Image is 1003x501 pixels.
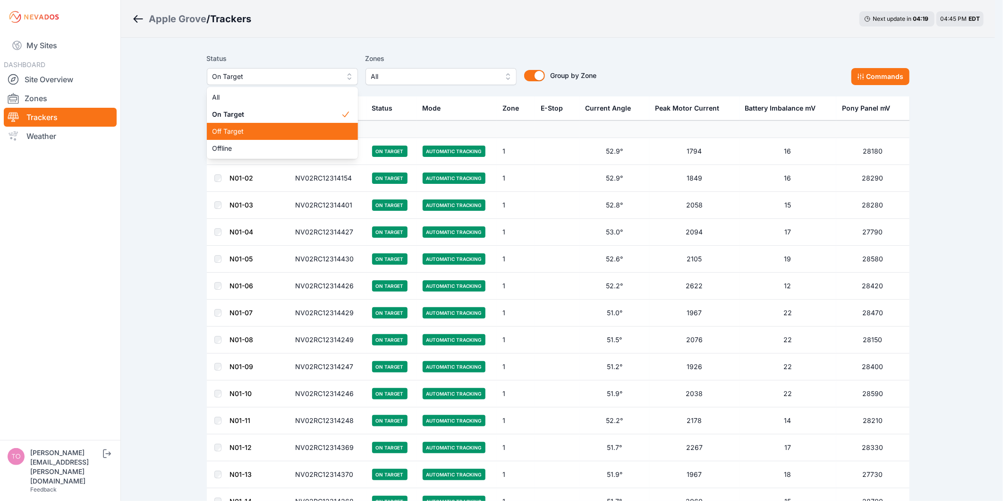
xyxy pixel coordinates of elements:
[207,68,358,85] button: On Target
[212,71,339,82] span: On Target
[212,144,341,153] span: Offline
[212,127,341,136] span: Off Target
[207,87,358,159] div: On Target
[212,93,341,102] span: All
[212,110,341,119] span: On Target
